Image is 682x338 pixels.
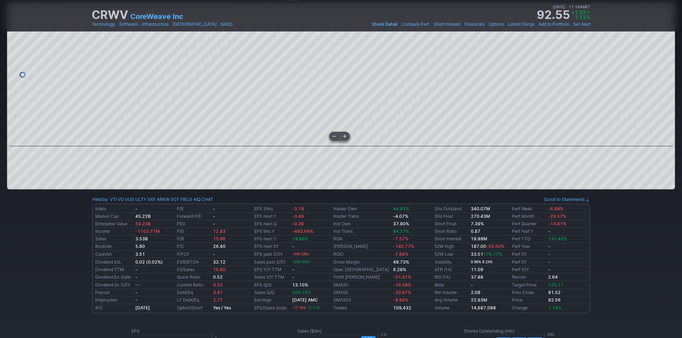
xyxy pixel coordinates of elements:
[464,21,485,28] a: Financials
[253,205,290,213] td: EPS (ttm)
[292,305,320,310] a: -17.16% 12.11%
[393,221,409,226] b: 37.90%
[435,236,461,241] a: Short Interest
[253,220,290,228] td: EPS next Q
[135,214,151,219] b: 45.22B
[292,260,310,264] small: -
[213,244,226,249] b: 26.40
[548,274,558,280] a: 2.64
[586,14,590,20] span: %
[471,297,487,303] b: 22.93M
[292,260,309,264] span: 1000.00%
[94,304,134,312] td: IPO
[292,267,294,272] b: -
[175,289,212,297] td: Debt/Eq
[253,274,290,281] td: Sales Y/Y TTM
[511,304,547,312] td: Change
[92,196,213,203] div: :
[433,274,469,281] td: RSI (14)
[254,305,287,310] a: EPS/Sales Surpr.
[393,206,409,211] span: 44.65%
[548,236,567,241] span: 131.40%
[213,214,215,219] b: -
[548,297,561,303] b: 92.56
[147,196,156,203] a: VXF
[135,290,137,295] b: -
[94,243,134,250] td: Book/sh
[213,267,226,272] span: 16.80
[135,283,139,287] small: - -
[213,251,215,257] b: -
[511,220,547,228] td: Perf Quarter
[253,235,290,243] td: EPS next Y
[94,235,134,243] td: Sales
[401,21,430,28] a: Compare Perf.
[116,21,118,28] span: •
[175,235,212,243] td: P/B
[332,220,392,228] td: Inst Own
[175,266,212,274] td: EV/Sales
[393,229,409,234] span: 84.37%
[175,213,212,220] td: Forward P/E
[393,305,411,310] b: 109,432
[292,282,308,288] b: 13.10%
[433,258,469,266] td: Volatility
[544,197,590,202] a: Scroll to Statements
[393,251,408,257] span: -7.66%
[471,251,502,257] b: 33.51
[94,213,134,220] td: Market Cap
[332,274,392,281] td: Profit [PERSON_NAME]
[332,266,392,274] td: Oper. [GEOGRAPHIC_DATA]
[135,297,137,303] b: -
[471,206,490,211] b: 340.07M
[135,259,163,265] a: 0.02 (0.02%)
[548,305,561,310] span: 1.14%
[135,267,137,272] a: -
[461,21,464,28] span: •
[175,274,212,281] td: Quick Ratio
[307,306,320,310] span: 12.11%
[548,229,550,234] b: -
[471,244,504,249] b: 187.00
[393,259,409,265] b: 49.73%
[135,229,160,234] span: -1103.77M
[292,274,294,280] b: -
[471,221,484,226] a: 7.39%
[570,21,572,28] span: •
[175,250,212,258] td: P/FCF
[254,297,271,303] a: Earnings
[92,314,337,317] img: nic2x2.gif
[292,214,304,219] span: -0.40
[435,221,456,226] a: Short Float
[253,250,290,258] td: EPS past 3/5Y
[135,206,137,211] b: -
[292,229,313,234] span: -493.64%
[393,236,408,241] span: -7.57%
[372,21,397,27] span: Stock Detail
[566,5,568,9] span: •
[548,214,566,219] span: -26.57%
[193,196,200,203] a: AIQ
[433,213,469,220] td: Shs Float
[110,196,117,203] a: VTI
[512,282,536,288] a: Target Price
[511,243,547,250] td: Perf Year
[298,328,321,334] text: Sales ($bln)
[393,297,408,303] span: -9.94%
[253,289,290,297] td: Sales Q/Q
[332,205,392,213] td: Insider Own
[95,290,110,295] a: Payout
[95,259,121,265] a: Dividend Est.
[221,21,233,28] a: NASD
[372,21,397,28] a: Stock Detail
[175,228,212,235] td: P/S
[94,205,134,213] td: Index
[332,258,392,266] td: Gross Margin
[511,235,547,243] td: Perf YTD
[94,297,134,304] td: Employees
[471,282,473,288] b: -
[92,197,108,202] a: Held by
[292,252,308,256] span: -449.58%
[471,260,493,264] small: 9.96% 8.24%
